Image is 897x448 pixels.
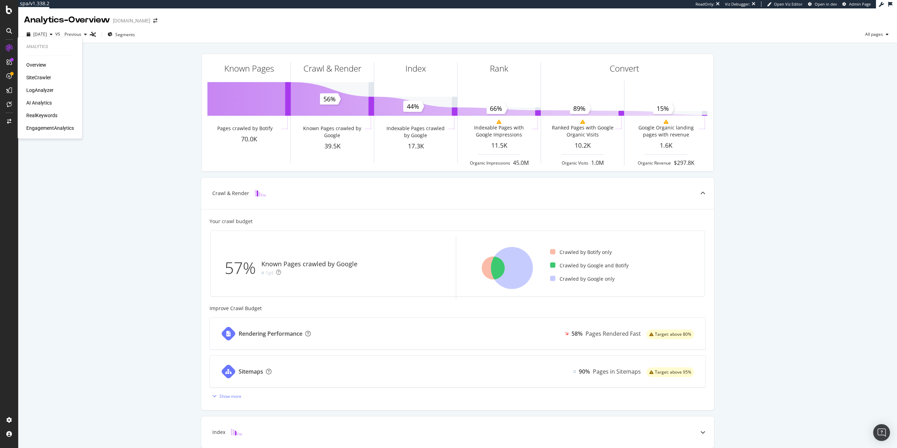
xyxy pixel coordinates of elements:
div: 58% [571,330,583,338]
button: Previous [62,29,90,40]
button: All pages [862,29,891,40]
div: Known Pages crawled by Google [301,125,363,139]
div: 1pt [266,269,273,276]
div: Viz Debugger: [725,1,750,7]
div: Show more [219,393,241,399]
div: Your crawl budget [210,218,253,225]
span: Previous [62,31,81,37]
button: [DATE] [24,29,55,40]
span: Open Viz Editor [774,1,803,7]
span: Target: above 80% [655,332,691,336]
div: Sitemaps [239,368,263,376]
div: Indexable Pages with Google Impressions [467,124,530,138]
div: Crawled by Botify only [550,249,612,256]
div: Pages crawled by Botify [217,125,273,132]
span: Open in dev [815,1,837,7]
div: Improve Crawl Budget [210,305,706,312]
div: ReadOnly: [696,1,714,7]
div: Crawl & Render [212,190,249,197]
a: LogAnalyzer [26,87,54,94]
button: Segments [105,29,138,40]
img: Equal [261,272,264,274]
span: Segments [115,32,135,38]
div: Open Intercom Messenger [873,424,890,441]
a: Admin Page [842,1,871,7]
div: 17.3K [374,142,457,151]
div: Crawl & Render [303,62,361,74]
div: 90% [579,368,590,376]
div: Index [405,62,426,74]
div: 45.0M [513,159,529,167]
img: Equal [573,370,576,373]
div: Analytics [26,44,74,50]
a: Overview [26,61,46,68]
a: Open in dev [808,1,837,7]
img: block-icon [231,429,242,435]
span: Target: above 95% [655,370,691,374]
div: Crawled by Google only [550,275,615,282]
div: Analytics - Overview [24,14,110,26]
div: Pages Rendered Fast [586,330,641,338]
div: 70.0K [207,135,290,144]
div: 57% [225,256,261,280]
span: vs [55,30,62,37]
a: SitemapsEqual90%Pages in Sitemapswarning label [210,355,706,388]
div: Index [212,429,225,436]
div: Rank [490,62,508,74]
div: 39.5K [291,142,374,151]
div: Rendering Performance [239,330,302,338]
span: Admin Page [849,1,871,7]
div: 11.5K [458,141,541,150]
span: 2025 Oct. 7th [33,31,47,37]
a: RealKeywords [26,112,57,119]
div: Pages in Sitemaps [593,368,641,376]
img: block-icon [255,190,266,196]
div: Crawled by Google and Botify [550,262,629,269]
div: Known Pages crawled by Google [261,260,357,269]
div: warning label [646,367,694,377]
a: AI Analytics [26,99,52,106]
div: arrow-right-arrow-left [153,18,157,23]
button: Show more [210,390,241,402]
a: EngagementAnalytics [26,125,74,132]
a: Open Viz Editor [767,1,803,7]
span: All pages [862,31,883,37]
a: Rendering Performance58%Pages Rendered Fastwarning label [210,317,706,350]
div: [DOMAIN_NAME] [113,17,150,24]
div: Indexable Pages crawled by Google [384,125,447,139]
div: Known Pages [224,62,274,74]
div: warning label [646,329,694,339]
a: SiteCrawler [26,74,51,81]
div: Organic Impressions [470,160,510,166]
